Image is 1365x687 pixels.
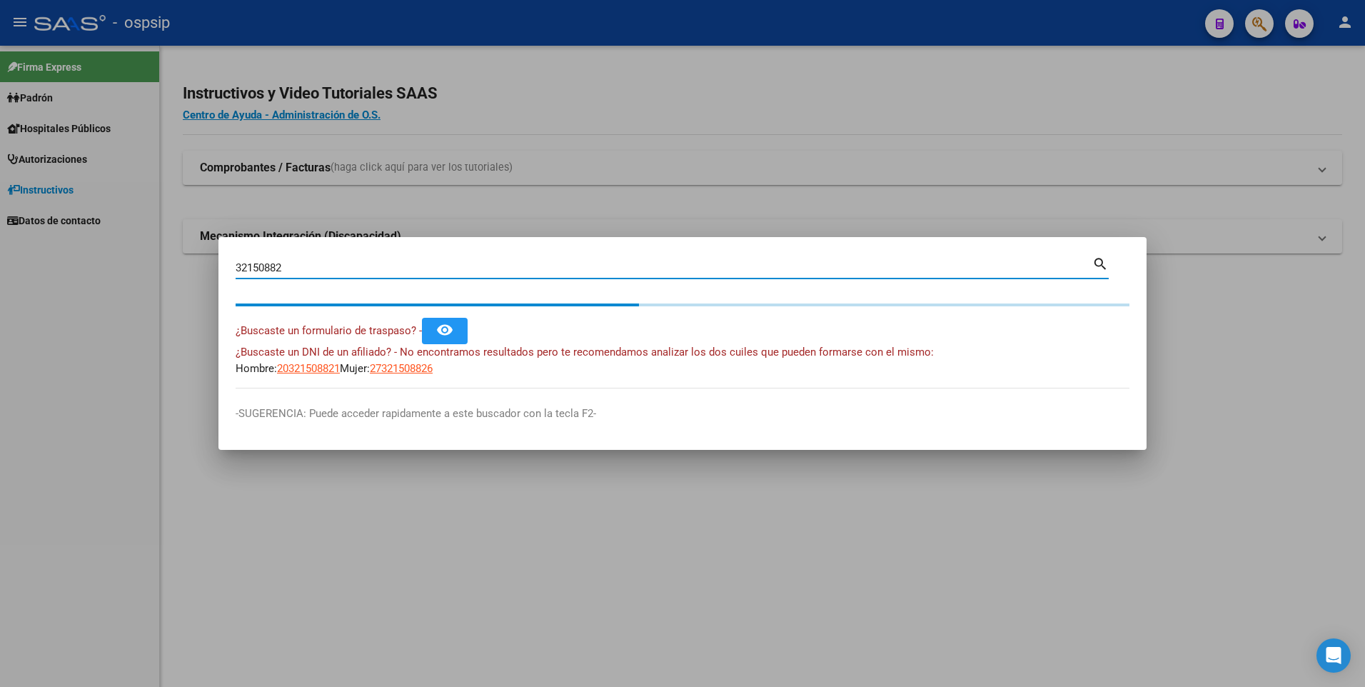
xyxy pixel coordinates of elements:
[1316,638,1351,673] div: Open Intercom Messenger
[236,406,1129,422] p: -SUGERENCIA: Puede acceder rapidamente a este buscador con la tecla F2-
[1092,254,1109,271] mat-icon: search
[370,362,433,375] span: 27321508826
[236,324,422,337] span: ¿Buscaste un formulario de traspaso? -
[436,321,453,339] mat-icon: remove_red_eye
[277,362,340,375] span: 20321508821
[236,344,1129,376] div: Hombre: Mujer:
[236,346,934,358] span: ¿Buscaste un DNI de un afiliado? - No encontramos resultados pero te recomendamos analizar los do...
